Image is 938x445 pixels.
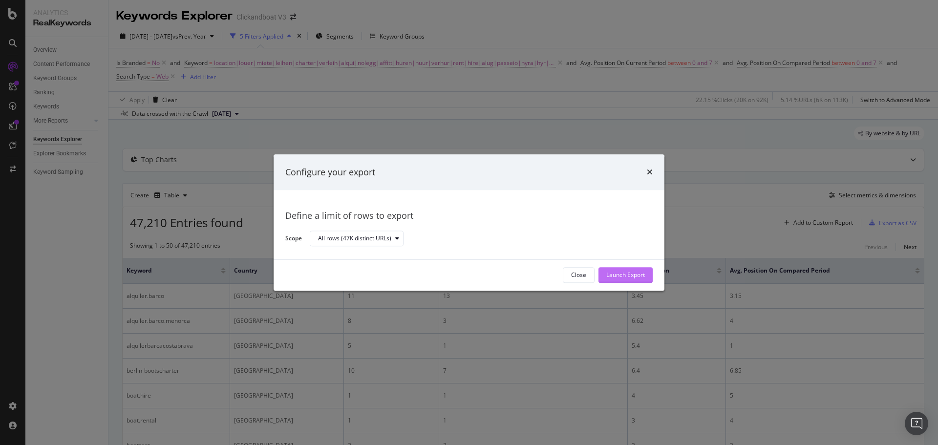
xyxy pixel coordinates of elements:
div: Launch Export [606,271,645,279]
div: times [647,166,653,179]
label: Scope [285,234,302,245]
button: Close [563,267,595,283]
div: Close [571,271,586,279]
div: modal [274,154,664,291]
div: Configure your export [285,166,375,179]
div: All rows (47K distinct URLs) [318,236,391,242]
div: Define a limit of rows to export [285,210,653,223]
button: Launch Export [598,267,653,283]
button: All rows (47K distinct URLs) [310,231,404,247]
div: Open Intercom Messenger [905,412,928,435]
